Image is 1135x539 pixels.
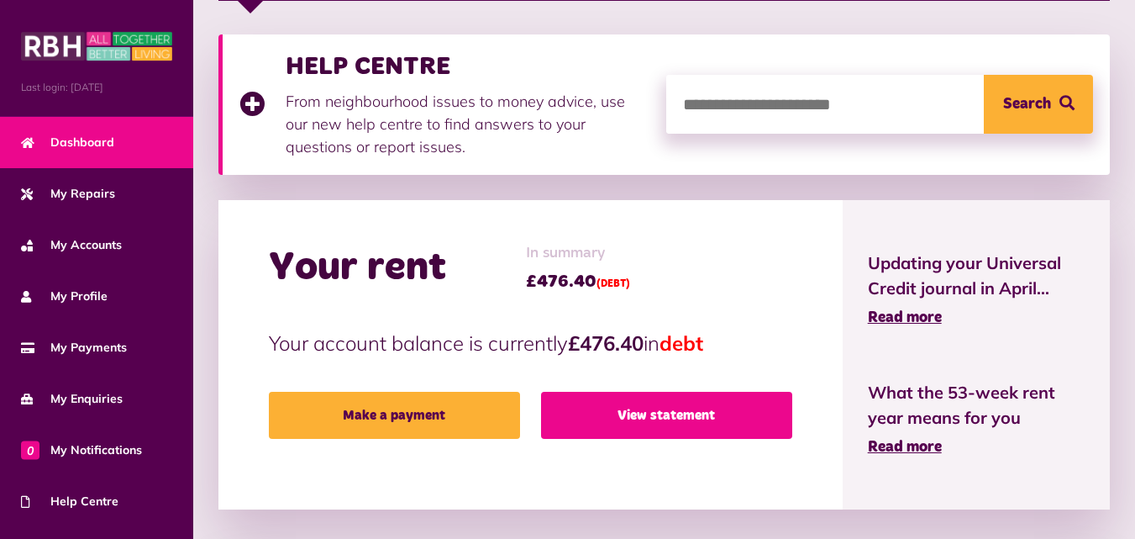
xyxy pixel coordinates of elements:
[286,90,649,158] p: From neighbourhood issues to money advice, use our new help centre to find answers to your questi...
[868,380,1085,431] span: What the 53-week rent year means for you
[526,269,630,294] span: £476.40
[21,185,115,203] span: My Repairs
[868,380,1085,459] a: What the 53-week rent year means for you Read more
[541,392,792,439] a: View statement
[21,134,114,151] span: Dashboard
[21,441,39,459] span: 0
[659,330,703,356] span: debt
[868,440,942,455] span: Read more
[21,390,123,408] span: My Enquiries
[1003,75,1051,134] span: Search
[21,288,108,305] span: My Profile
[868,251,1085,301] span: Updating your Universal Credit journal in April...
[21,80,172,95] span: Last login: [DATE]
[868,251,1085,330] a: Updating your Universal Credit journal in April... Read more
[286,51,649,82] h3: HELP CENTRE
[21,441,142,459] span: My Notifications
[526,242,630,265] span: In summary
[269,392,520,439] a: Make a payment
[984,75,1093,134] button: Search
[269,328,792,358] p: Your account balance is currently in
[21,29,172,63] img: MyRBH
[269,244,446,293] h2: Your rent
[21,339,127,357] span: My Payments
[568,330,644,356] strong: £476.40
[21,493,118,510] span: Help Centre
[596,279,630,289] span: (DEBT)
[21,236,122,254] span: My Accounts
[868,310,942,325] span: Read more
